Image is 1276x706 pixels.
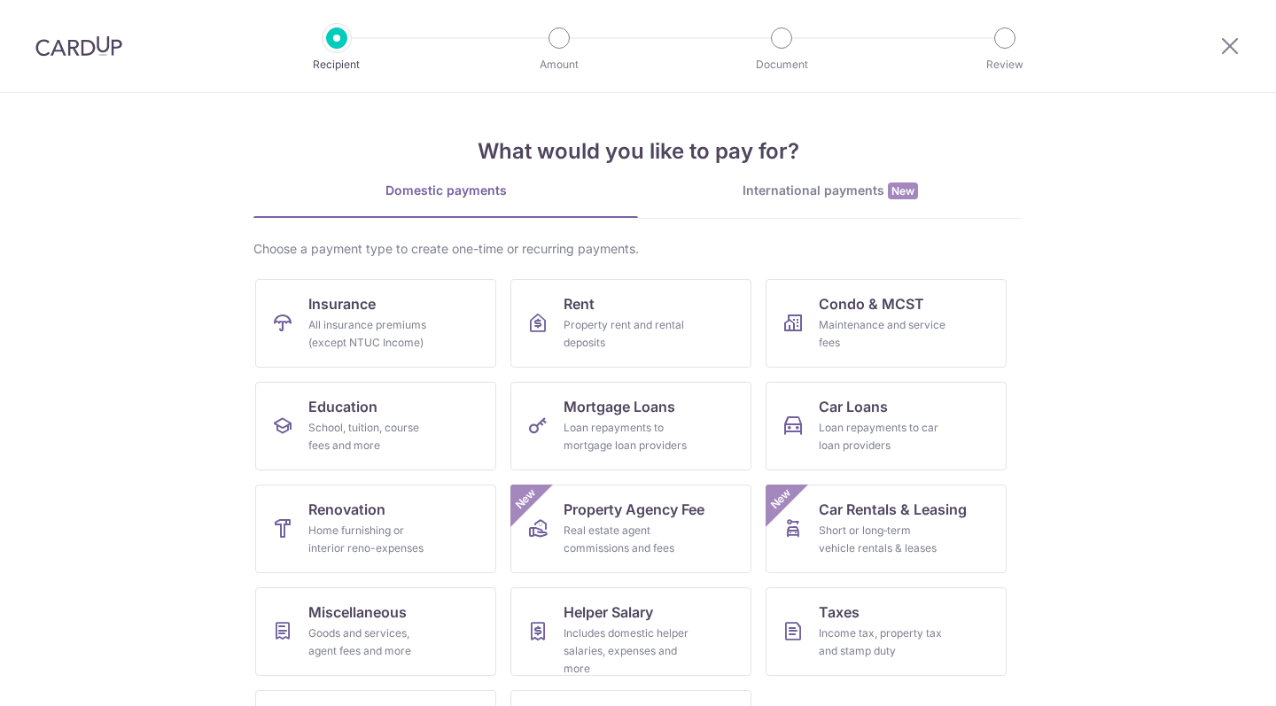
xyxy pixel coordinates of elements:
span: Miscellaneous [308,601,407,623]
span: New [511,485,541,514]
span: Renovation [308,499,385,520]
div: All insurance premiums (except NTUC Income) [308,316,436,352]
a: TaxesIncome tax, property tax and stamp duty [766,587,1007,676]
a: Helper SalaryIncludes domestic helper salaries, expenses and more [510,587,751,676]
a: Car LoansLoan repayments to car loan providers [766,382,1007,470]
span: Helper Salary [564,601,653,623]
p: Amount [494,56,625,74]
div: Includes domestic helper salaries, expenses and more [564,625,691,678]
div: Income tax, property tax and stamp duty [819,625,946,660]
div: International payments [638,182,1023,200]
p: Recipient [271,56,402,74]
div: Property rent and rental deposits [564,316,691,352]
div: Goods and services, agent fees and more [308,625,436,660]
span: Taxes [819,601,860,623]
div: Choose a payment type to create one-time or recurring payments. [253,240,1023,258]
a: RenovationHome furnishing or interior reno-expenses [255,485,496,573]
span: Property Agency Fee [564,499,704,520]
a: Condo & MCSTMaintenance and service fees [766,279,1007,368]
div: Loan repayments to car loan providers [819,419,946,454]
h4: What would you like to pay for? [253,136,1023,167]
div: School, tuition, course fees and more [308,419,436,454]
span: New [888,182,918,199]
img: CardUp [35,35,122,57]
div: Maintenance and service fees [819,316,946,352]
div: Real estate agent commissions and fees [564,522,691,557]
span: Mortgage Loans [564,396,675,417]
a: Mortgage LoansLoan repayments to mortgage loan providers [510,382,751,470]
span: Rent [564,293,595,314]
a: EducationSchool, tuition, course fees and more [255,382,496,470]
span: Car Rentals & Leasing [819,499,967,520]
p: Review [939,56,1070,74]
a: Car Rentals & LeasingShort or long‑term vehicle rentals & leasesNew [766,485,1007,573]
div: Home furnishing or interior reno-expenses [308,522,436,557]
a: RentProperty rent and rental deposits [510,279,751,368]
span: New [766,485,796,514]
a: InsuranceAll insurance premiums (except NTUC Income) [255,279,496,368]
div: Loan repayments to mortgage loan providers [564,419,691,454]
a: Property Agency FeeReal estate agent commissions and feesNew [510,485,751,573]
span: Condo & MCST [819,293,924,314]
p: Document [716,56,847,74]
a: MiscellaneousGoods and services, agent fees and more [255,587,496,676]
span: Car Loans [819,396,888,417]
span: Education [308,396,377,417]
span: Insurance [308,293,376,314]
div: Short or long‑term vehicle rentals & leases [819,522,946,557]
div: Domestic payments [253,182,638,199]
